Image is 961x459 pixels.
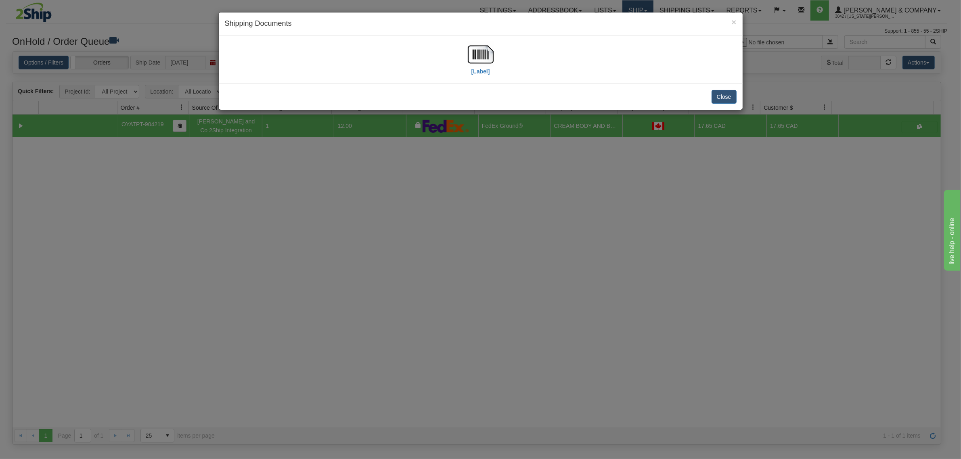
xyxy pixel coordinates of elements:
[712,90,737,104] button: Close
[731,18,736,26] button: Close
[468,50,494,74] a: [Label]
[731,17,736,27] span: ×
[471,67,490,75] label: [Label]
[468,42,494,67] img: barcode.jpg
[6,5,75,15] div: live help - online
[942,188,960,271] iframe: chat widget
[225,19,737,29] h4: Shipping Documents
